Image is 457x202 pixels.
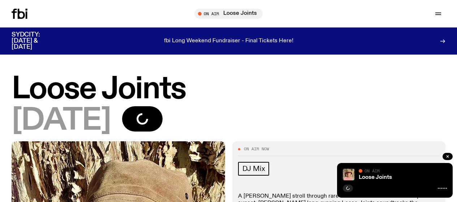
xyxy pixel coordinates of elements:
[359,175,392,180] a: Loose Joints
[12,106,111,136] span: [DATE]
[12,32,58,50] h3: SYDCITY: [DATE] & [DATE]
[242,165,265,173] span: DJ Mix
[164,38,293,44] p: fbi Long Weekend Fundraiser - Final Tickets Here!
[238,162,270,176] a: DJ Mix
[194,9,263,19] button: On AirLoose Joints
[365,168,380,173] span: On Air
[343,169,354,180] img: Tyson stands in front of a paperbark tree wearing orange sunglasses, a suede bucket hat and a pin...
[244,147,269,151] span: On Air Now
[12,75,445,104] h1: Loose Joints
